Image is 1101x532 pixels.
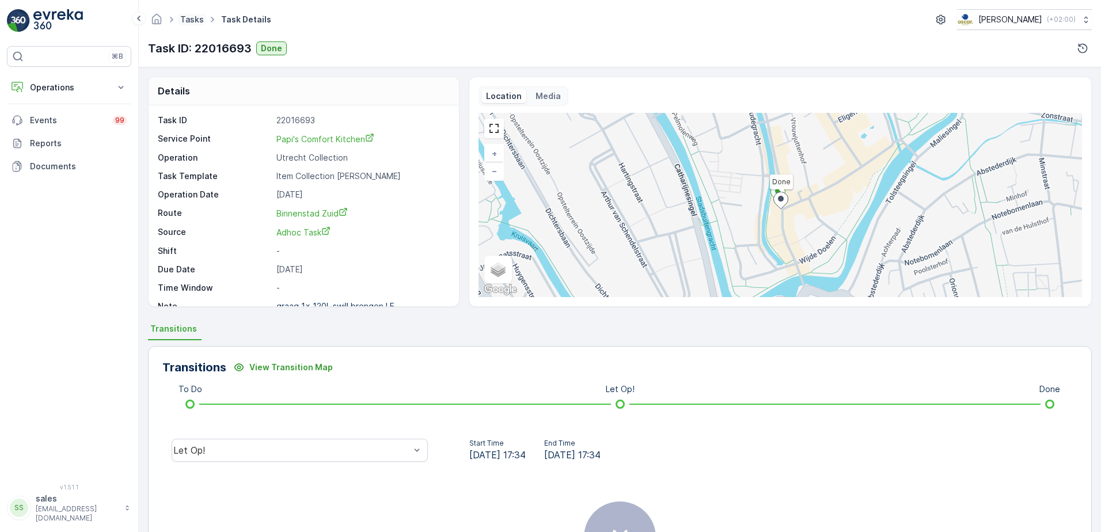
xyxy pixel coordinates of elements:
[485,120,503,137] a: View Fullscreen
[7,132,131,155] a: Reports
[158,115,272,126] p: Task ID
[492,166,498,176] span: −
[158,264,272,275] p: Due Date
[606,383,635,395] p: Let Op!
[261,43,282,54] p: Done
[36,504,119,523] p: [EMAIL_ADDRESS][DOMAIN_NAME]
[276,226,447,238] a: Adhoc Task
[7,484,131,491] span: v 1.51.1
[492,149,497,158] span: +
[30,138,127,149] p: Reports
[150,17,163,27] a: Homepage
[536,90,561,102] p: Media
[158,226,272,238] p: Source
[30,161,127,172] p: Documents
[276,170,447,182] p: Item Collection [PERSON_NAME]
[276,245,447,257] p: -
[957,9,1092,30] button: [PERSON_NAME](+02:00)
[158,170,272,182] p: Task Template
[158,189,272,200] p: Operation Date
[219,14,274,25] span: Task Details
[256,41,287,55] button: Done
[469,439,526,448] p: Start Time
[7,155,131,178] a: Documents
[158,245,272,257] p: Shift
[150,323,197,335] span: Transitions
[276,282,447,294] p: -
[158,84,190,98] p: Details
[276,115,447,126] p: 22016693
[485,162,503,180] a: Zoom Out
[148,40,252,57] p: Task ID: 22016693
[249,362,333,373] p: View Transition Map
[158,152,272,164] p: Operation
[276,301,401,311] p: graag 1x 120L swill brengen LE...
[36,493,119,504] p: sales
[276,152,447,164] p: Utrecht Collection
[158,207,272,219] p: Route
[1047,15,1076,24] p: ( +02:00 )
[276,189,447,200] p: [DATE]
[10,499,28,517] div: SS
[485,257,511,282] a: Layers
[276,208,348,218] span: Binnenstad Zuid
[978,14,1042,25] p: [PERSON_NAME]
[30,82,108,93] p: Operations
[33,9,83,32] img: logo_light-DOdMpM7g.png
[7,76,131,99] button: Operations
[7,493,131,523] button: SSsales[EMAIL_ADDRESS][DOMAIN_NAME]
[276,134,374,144] span: Papi's Comfort Kitchen
[957,13,974,26] img: basis-logo_rgb2x.png
[173,445,410,455] div: Let Op!
[486,90,522,102] p: Location
[544,439,601,448] p: End Time
[7,109,131,132] a: Events99
[158,301,272,312] p: Note
[180,14,204,24] a: Tasks
[481,282,519,297] img: Google
[158,282,272,294] p: Time Window
[481,282,519,297] a: Open this area in Google Maps (opens a new window)
[276,264,447,275] p: [DATE]
[162,359,226,376] p: Transitions
[276,207,447,219] a: Binnenstad Zuid
[158,133,272,145] p: Service Point
[226,358,340,377] button: View Transition Map
[485,145,503,162] a: Zoom In
[1039,383,1060,395] p: Done
[179,383,202,395] p: To Do
[469,448,526,462] span: [DATE] 17:34
[112,52,123,61] p: ⌘B
[30,115,106,126] p: Events
[544,448,601,462] span: [DATE] 17:34
[7,9,30,32] img: logo
[115,116,124,125] p: 99
[276,227,331,237] span: Adhoc Task
[276,133,447,145] a: Papi's Comfort Kitchen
